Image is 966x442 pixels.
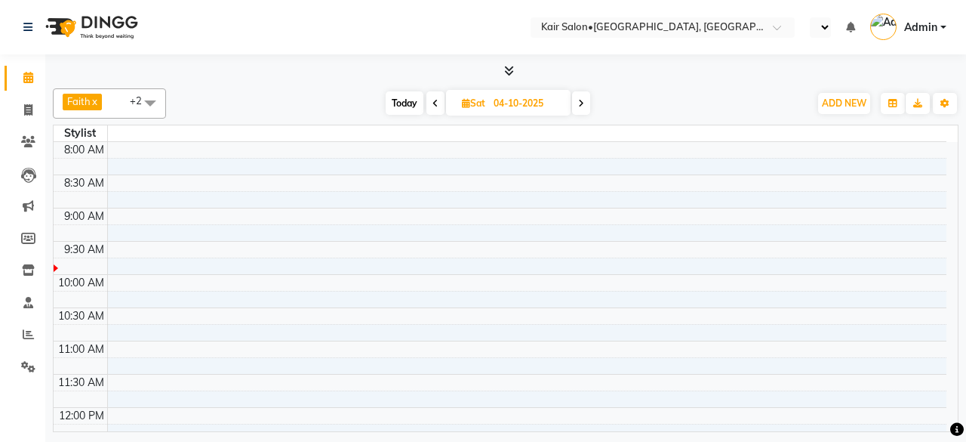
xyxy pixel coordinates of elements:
[61,242,107,258] div: 9:30 AM
[61,142,107,158] div: 8:00 AM
[822,97,866,109] span: ADD NEW
[56,408,107,424] div: 12:00 PM
[55,275,107,291] div: 10:00 AM
[489,92,565,115] input: 2025-10-04
[870,14,897,40] img: Admin
[55,342,107,357] div: 11:00 AM
[55,375,107,391] div: 11:30 AM
[38,6,142,48] img: logo
[67,95,91,107] span: Faith
[386,91,423,115] span: Today
[458,97,489,109] span: Sat
[130,94,153,107] span: +2
[904,20,937,36] span: Admin
[54,125,107,141] div: Stylist
[61,209,107,224] div: 9:00 AM
[55,308,107,324] div: 10:30 AM
[818,93,870,114] button: ADD NEW
[91,95,97,107] a: x
[61,175,107,191] div: 8:30 AM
